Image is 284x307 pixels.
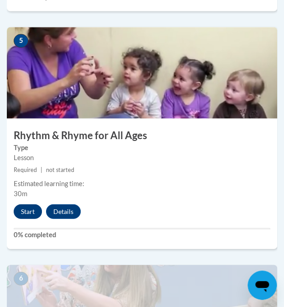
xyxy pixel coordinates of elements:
button: Start [14,204,42,219]
label: Type [14,142,270,152]
span: 6 [14,271,28,285]
iframe: Button to launch messaging window [248,271,277,300]
label: 0% completed [14,229,270,239]
h3: Rhythm & Rhyme for All Ages [7,128,277,142]
span: 30m [14,189,27,197]
span: 5 [14,34,28,47]
span: not started [46,166,74,173]
div: Estimated learning time: [14,178,270,188]
span: Required [14,166,37,173]
span: | [41,166,42,173]
img: Course Image [7,27,277,118]
div: Lesson [14,152,270,162]
button: Details [46,204,81,219]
